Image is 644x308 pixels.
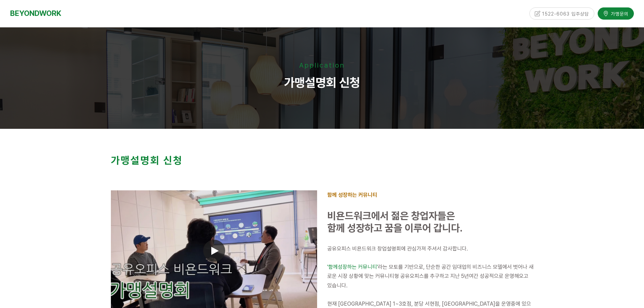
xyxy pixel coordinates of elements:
span: 비욘드워크에서 젊은 창업자들은 [327,210,455,222]
a: BEYONDWORK [10,7,61,20]
span: '함께성장하는 커뮤니티' [327,264,378,270]
span: Application [299,61,345,69]
span: 공유오피스 비욘드워크 창업설명회에 관심가져 주셔서 감사합니다. [327,245,468,252]
span: 가맹문의 [609,10,628,17]
a: 가맹문의 [598,7,634,19]
strong: 가맹설명회 신청 [111,154,183,166]
strong: 가맹설명회 신청 [284,75,360,90]
span: 함께 성장하고 꿈을 이루어 갑니다. [327,222,462,234]
strong: 함께 성장하는 커뮤니티 [327,192,377,198]
span: 라는 모토를 기반으로, 단순한 공간 임대업의 비즈니스 모델에서 벗어나 새로운 시장 상황에 맞는 커뮤니티형 공유오피스를 추구하고 지난 5년여간 성공적으로 운영해오고 있습니다. [327,264,533,288]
